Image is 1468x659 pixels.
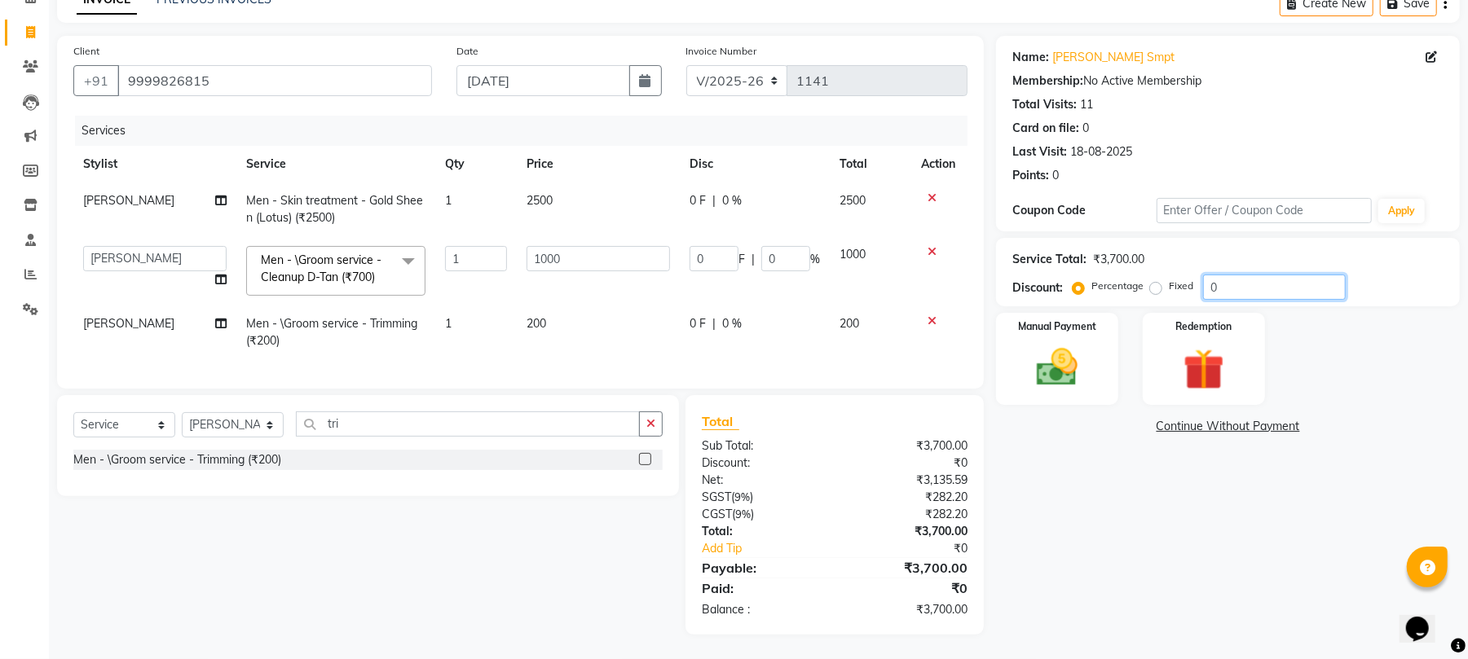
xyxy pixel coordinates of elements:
span: 1 [445,316,452,331]
span: 200 [527,316,546,331]
div: Membership: [1012,72,1083,90]
span: 9% [734,490,750,503]
div: 0 [1052,167,1059,184]
button: +91 [73,65,119,96]
div: Payable: [690,558,835,578]
div: ₹3,700.00 [1093,251,1144,268]
span: 1 [445,193,452,208]
label: Client [73,44,99,59]
div: ₹3,700.00 [835,558,980,578]
div: 11 [1080,96,1093,113]
div: No Active Membership [1012,72,1444,90]
label: Invoice Number [686,44,757,59]
div: Service Total: [1012,251,1087,268]
span: CGST [702,507,732,521]
label: Percentage [1091,279,1144,293]
label: Manual Payment [1018,319,1096,334]
iframe: chat widget [1400,594,1452,643]
span: SGST [702,490,731,504]
a: Add Tip [690,540,859,557]
div: ( ) [690,489,835,506]
th: Price [517,146,680,182]
img: _cash.svg [1024,344,1091,391]
span: 0 % [722,192,742,209]
th: Service [236,146,435,182]
div: ₹0 [835,578,980,598]
div: Services [75,116,980,146]
div: Discount: [1012,279,1063,297]
span: Men - Skin treatment - Gold Sheen (Lotus) (₹2500) [246,193,423,225]
span: 1000 [840,247,866,261]
div: ₹3,135.59 [835,472,980,489]
button: Apply [1378,199,1425,223]
th: Qty [435,146,517,182]
div: Balance : [690,601,835,618]
div: ₹282.20 [835,506,980,523]
span: Men - \Groom service - Trimming (₹200) [246,316,417,348]
span: 0 F [690,315,706,332]
div: Sub Total: [690,437,835,455]
div: ₹0 [835,455,980,472]
div: Name: [1012,49,1049,66]
span: [PERSON_NAME] [83,316,174,331]
th: Disc [680,146,830,182]
span: 2500 [840,193,866,208]
span: Total [702,413,739,430]
span: 0 % [722,315,742,332]
div: 0 [1082,120,1089,137]
label: Fixed [1169,279,1193,293]
input: Search or Scan [296,411,640,437]
span: | [712,315,716,332]
label: Redemption [1175,319,1232,334]
div: ( ) [690,506,835,523]
span: 0 F [690,192,706,209]
div: ₹282.20 [835,489,980,506]
span: F [738,251,745,268]
div: Coupon Code [1012,202,1156,219]
div: Paid: [690,578,835,598]
div: Total Visits: [1012,96,1077,113]
span: Men - \Groom service - Cleanup D-Tan (₹700) [261,253,381,284]
span: | [752,251,755,268]
th: Action [911,146,968,182]
span: 2500 [527,193,553,208]
th: Total [830,146,911,182]
a: x [375,270,382,284]
a: Continue Without Payment [999,418,1457,435]
span: % [810,251,820,268]
div: 18-08-2025 [1070,143,1132,160]
div: ₹0 [859,540,980,557]
th: Stylist [73,146,236,182]
div: Men - \Groom service - Trimming (₹200) [73,451,281,468]
img: _gift.svg [1170,344,1237,395]
div: Card on file: [1012,120,1079,137]
input: Search by Name/Mobile/Email/Code [117,65,432,96]
label: Date [456,44,478,59]
div: Points: [1012,167,1049,184]
div: Last Visit: [1012,143,1067,160]
a: [PERSON_NAME] Smpt [1052,49,1175,66]
div: Discount: [690,455,835,472]
span: 200 [840,316,859,331]
span: | [712,192,716,209]
div: ₹3,700.00 [835,601,980,618]
div: Total: [690,523,835,540]
input: Enter Offer / Coupon Code [1157,198,1372,223]
div: ₹3,700.00 [835,437,980,455]
div: Net: [690,472,835,489]
span: 9% [735,507,751,521]
div: ₹3,700.00 [835,523,980,540]
span: [PERSON_NAME] [83,193,174,208]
